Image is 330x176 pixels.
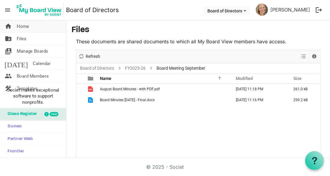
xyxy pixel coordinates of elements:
[85,53,101,60] span: Refresh
[79,65,115,72] a: Board of Directors
[5,121,22,133] span: Sumac
[236,76,253,81] span: Modified
[146,164,184,170] a: © 2025 - Societ
[3,87,64,105] span: Societ makes exceptional software to support nonprofits.
[76,95,84,105] td: checkbox
[268,4,312,16] a: [PERSON_NAME]
[299,50,309,63] div: View
[300,53,307,60] button: View dropdownbutton
[310,53,318,60] button: Details
[15,2,66,18] a: My Board View Logo
[287,84,320,95] td: 261.0 kB is template cell column header Size
[71,25,325,35] h3: Files
[5,133,33,145] span: Partner Web
[203,6,250,15] button: Board of Directors dropdownbutton
[17,70,49,82] span: Board Members
[5,58,28,70] span: [DATE]
[66,4,119,16] a: Board of Directors
[5,20,12,32] span: home
[309,50,319,63] div: Details
[124,65,147,72] a: FY2025-26
[17,82,38,95] span: Templates
[5,70,12,82] span: people
[5,145,24,158] span: Frontier
[100,98,155,102] span: Board Minutes [DATE] - Final.docx
[78,53,101,60] button: Refresh
[17,20,29,32] span: Home
[17,33,26,45] span: Files
[287,95,320,105] td: 299.2 kB is template cell column header Size
[100,87,160,91] span: August Board Minutes - with PDF.pdf
[98,95,229,105] td: Board Minutes August 2025 - Final.docx is template cell column header Name
[76,50,102,63] div: Refresh
[312,4,325,16] button: logout
[15,2,64,18] img: My Board View Logo
[155,65,206,72] span: Board Meeting September
[5,108,37,120] span: Glass Register
[50,112,58,116] div: new
[293,76,302,81] span: Size
[17,45,48,57] span: Manage Boards
[98,84,229,95] td: August Board Minutes - with PDF.pdf is template cell column header Name
[84,84,98,95] td: is template cell column header type
[5,45,12,57] span: switch_account
[76,84,84,95] td: checkbox
[33,58,51,70] span: Calendar
[5,33,12,45] span: folder_shared
[256,4,268,16] img: MrdfvEaX0q9_Q39n5ZRc2U0fWUnZOhzmL3BWSnSnh_8sDvUf5E4N0dgoahlv0_aGPKbEk6wxSiXvgrV0S65BXQ_thumb.png
[100,76,111,81] span: Name
[229,95,287,105] td: September 22, 2025 11:16 PM column header Modified
[76,38,321,45] p: These documents are shared documents to which all My Board View members have access.
[229,84,287,95] td: September 22, 2025 11:18 PM column header Modified
[84,95,98,105] td: is template cell column header type
[5,82,12,95] span: construction
[2,4,13,16] span: menu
